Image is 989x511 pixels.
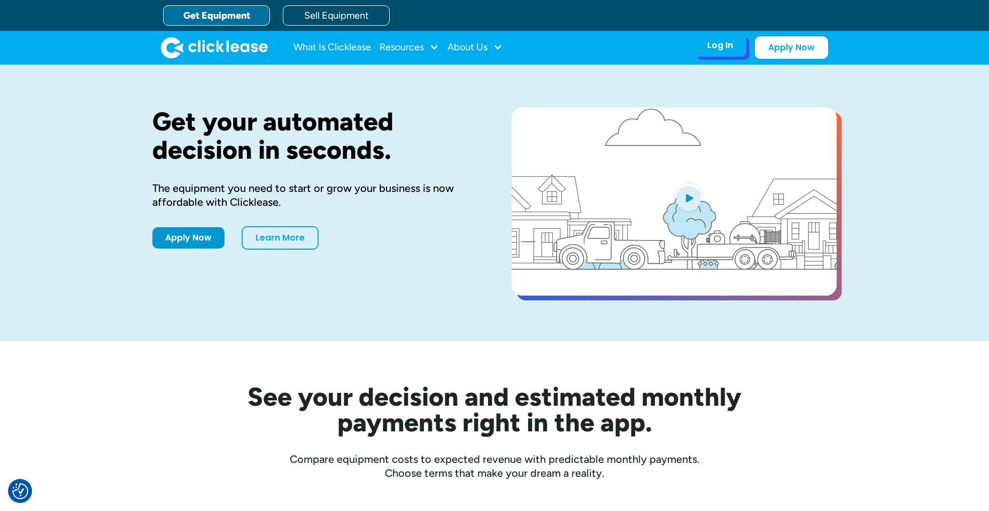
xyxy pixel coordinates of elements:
img: Blue play button logo on a light blue circular background [674,183,703,213]
a: open lightbox [512,107,837,296]
div: About Us [447,37,503,58]
a: Apply Now [152,227,225,249]
a: home [161,37,268,58]
h1: Get your automated decision in seconds. [152,107,477,164]
div: The equipment you need to start or grow your business is now affordable with Clicklease. [152,181,477,209]
button: Consent Preferences [12,483,28,499]
a: Get Equipment [163,5,270,26]
div: Log In [707,40,733,51]
a: Apply Now [755,36,828,59]
div: Resources [380,37,439,58]
img: Revisit consent button [12,483,28,499]
a: Learn More [242,226,319,250]
a: Sell Equipment [283,5,390,26]
h2: See your decision and estimated monthly payments right in the app. [195,384,794,435]
div: Compare equipment costs to expected revenue with predictable monthly payments. Choose terms that ... [152,452,837,480]
img: Clicklease logo [161,37,268,58]
a: What Is Clicklease [293,37,371,58]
